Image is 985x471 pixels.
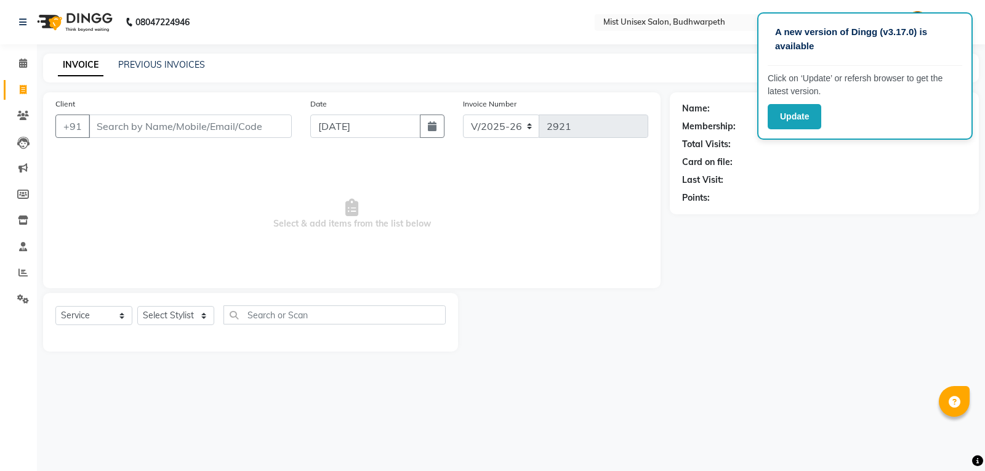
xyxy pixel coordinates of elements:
[135,5,190,39] b: 08047224946
[118,59,205,70] a: PREVIOUS INVOICES
[907,11,928,33] img: Admin
[55,99,75,110] label: Client
[463,99,517,110] label: Invoice Number
[768,104,821,129] button: Update
[682,156,733,169] div: Card on file:
[682,174,723,187] div: Last Visit:
[58,54,103,76] a: INVOICE
[682,102,710,115] div: Name:
[775,25,955,53] p: A new version of Dingg (v3.17.0) is available
[768,72,962,98] p: Click on ‘Update’ or refersh browser to get the latest version.
[310,99,327,110] label: Date
[682,120,736,133] div: Membership:
[31,5,116,39] img: logo
[933,422,973,459] iframe: chat widget
[89,115,292,138] input: Search by Name/Mobile/Email/Code
[55,115,90,138] button: +91
[682,138,731,151] div: Total Visits:
[55,153,648,276] span: Select & add items from the list below
[682,191,710,204] div: Points:
[223,305,446,324] input: Search or Scan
